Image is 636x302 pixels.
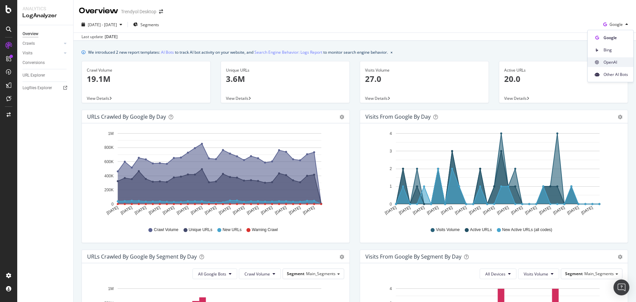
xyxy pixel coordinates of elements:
[23,40,35,47] div: Crawls
[482,205,496,215] text: [DATE]
[274,205,288,215] text: [DATE]
[79,19,125,30] button: [DATE] - [DATE]
[104,146,114,150] text: 800K
[426,205,439,215] text: [DATE]
[204,205,217,215] text: [DATE]
[23,5,68,12] div: Analytics
[87,113,166,120] div: URLs Crawled by Google by day
[436,227,460,233] span: Visits Volume
[140,22,159,28] span: Segments
[23,30,69,37] a: Overview
[524,205,538,215] text: [DATE]
[504,73,623,85] p: 20.0
[198,271,226,277] span: All Google Bots
[604,72,628,78] span: Other AI Bots
[226,73,344,85] p: 3.6M
[104,159,114,164] text: 600K
[618,255,622,259] div: gear
[618,115,622,119] div: gear
[604,35,628,41] span: Google
[365,129,620,221] svg: A chart.
[161,49,174,56] a: AI Bots
[601,19,631,30] button: Google
[232,205,245,215] text: [DATE]
[23,85,69,91] a: Logfiles Explorer
[81,49,628,56] div: info banner
[23,50,62,57] a: Visits
[553,205,566,215] text: [DATE]
[584,271,614,276] span: Main_Segments
[254,49,322,56] a: Search Engine Behavior: Logs Report
[104,174,114,178] text: 400K
[504,95,527,101] span: View Details
[23,72,45,79] div: URL Explorer
[108,131,114,136] text: 1M
[134,205,147,215] text: [DATE]
[613,279,629,295] div: Open Intercom Messenger
[287,271,304,276] span: Segment
[524,271,548,277] span: Visits Volume
[87,95,109,101] span: View Details
[365,253,461,260] div: Visits from Google By Segment By Day
[389,47,394,57] button: close banner
[105,34,118,40] div: [DATE]
[340,255,344,259] div: gear
[504,67,623,73] div: Active URLs
[390,184,392,189] text: 1
[246,205,259,215] text: [DATE]
[470,227,492,233] span: Active URLs
[518,269,559,279] button: Visits Volume
[226,67,344,73] div: Unique URLs
[260,205,273,215] text: [DATE]
[609,22,623,27] span: Google
[23,59,45,66] div: Conversions
[218,205,231,215] text: [DATE]
[502,227,552,233] span: New Active URLs (all codes)
[81,34,118,40] div: Last update
[604,59,628,65] span: OpenAI
[108,286,114,291] text: 1M
[468,205,481,215] text: [DATE]
[496,205,509,215] text: [DATE]
[23,12,68,20] div: LogAnalyzer
[485,271,505,277] span: All Devices
[192,269,237,279] button: All Google Bots
[390,149,392,153] text: 3
[340,115,344,119] div: gear
[306,271,336,276] span: Main_Segments
[365,95,388,101] span: View Details
[365,67,484,73] div: Visits Volume
[390,166,392,171] text: 2
[244,271,270,277] span: Crawl Volume
[106,205,119,215] text: [DATE]
[239,269,281,279] button: Crawl Volume
[302,205,315,215] text: [DATE]
[154,227,178,233] span: Crawl Volume
[365,73,484,85] p: 27.0
[454,205,467,215] text: [DATE]
[412,205,425,215] text: [DATE]
[390,286,392,291] text: 4
[148,205,161,215] text: [DATE]
[131,19,162,30] button: Segments
[604,47,628,53] span: Bing
[87,253,197,260] div: URLs Crawled by Google By Segment By Day
[288,205,301,215] text: [DATE]
[565,271,583,276] span: Segment
[390,202,392,207] text: 0
[79,5,118,17] div: Overview
[162,205,175,215] text: [DATE]
[87,73,205,85] p: 19.1M
[23,72,69,79] a: URL Explorer
[440,205,453,215] text: [DATE]
[159,9,163,14] div: arrow-right-arrow-left
[23,50,32,57] div: Visits
[390,131,392,136] text: 4
[365,113,431,120] div: Visits from Google by day
[223,227,241,233] span: New URLs
[87,129,342,221] svg: A chart.
[88,22,117,28] span: [DATE] - [DATE]
[23,40,62,47] a: Crawls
